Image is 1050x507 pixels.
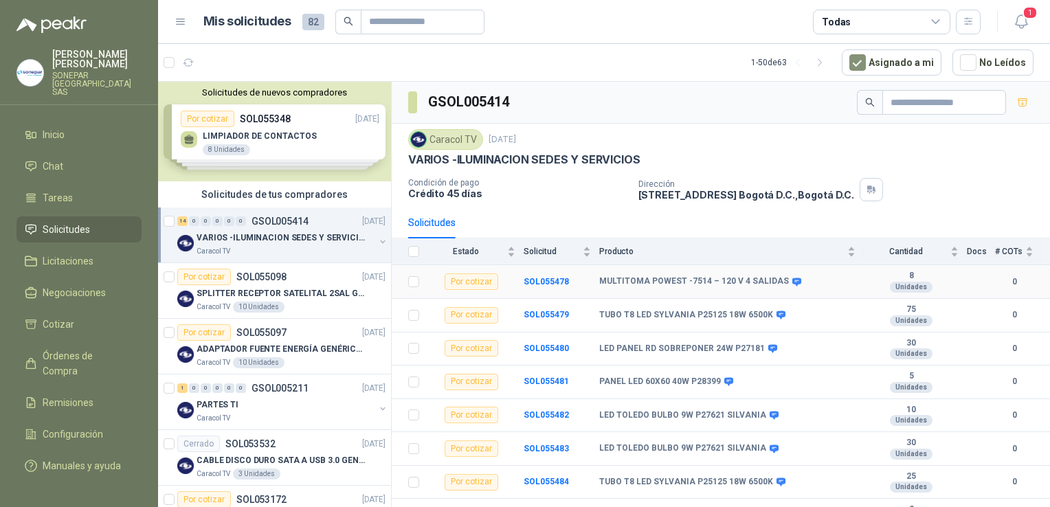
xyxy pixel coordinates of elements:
[236,495,287,504] p: SOL053172
[203,12,291,32] h1: Mis solicitudes
[43,348,129,379] span: Órdenes de Compra
[43,458,121,473] span: Manuales y ayuda
[599,477,773,488] b: TUBO T8 LED SYLVANIA P25125 18W 6500K
[362,271,386,284] p: [DATE]
[197,287,368,300] p: SPLITTER RECEPTOR SATELITAL 2SAL GT-SP21
[233,302,284,313] div: 10 Unidades
[16,280,142,306] a: Negociaciones
[16,153,142,179] a: Chat
[890,482,932,493] div: Unidades
[236,328,287,337] p: SOL055097
[362,326,386,339] p: [DATE]
[751,52,831,74] div: 1 - 50 de 63
[864,405,959,416] b: 10
[177,324,231,341] div: Por cotizar
[224,216,234,226] div: 0
[967,238,995,265] th: Docs
[43,317,74,332] span: Cotizar
[362,438,386,451] p: [DATE]
[233,469,280,480] div: 3 Unidades
[489,133,516,146] p: [DATE]
[864,304,959,315] b: 75
[445,407,498,423] div: Por cotizar
[189,383,199,393] div: 0
[177,291,194,307] img: Company Logo
[362,493,386,506] p: [DATE]
[1023,6,1038,19] span: 1
[524,277,569,286] a: SOL055478
[189,216,199,226] div: 0
[197,469,230,480] p: Caracol TV
[197,343,368,356] p: ADAPTADOR FUENTE ENERGÍA GENÉRICO 24V 1A
[233,357,284,368] div: 10 Unidades
[212,216,223,226] div: 0
[995,308,1034,322] b: 0
[890,282,932,293] div: Unidades
[445,273,498,290] div: Por cotizar
[864,247,948,256] span: Cantidad
[890,382,932,393] div: Unidades
[524,444,569,453] b: SOL055483
[428,91,511,113] h3: GSOL005414
[408,129,483,150] div: Caracol TV
[599,410,766,421] b: LED TOLEDO BULBO 9W P27621 SILVANIA
[177,458,194,474] img: Company Logo
[252,216,309,226] p: GSOL005414
[43,190,73,205] span: Tareas
[236,272,287,282] p: SOL055098
[408,153,640,167] p: VARIOS -ILUMINACION SEDES Y SERVICIOS
[411,132,426,147] img: Company Logo
[16,248,142,274] a: Licitaciones
[177,235,194,251] img: Company Logo
[16,216,142,243] a: Solicitudes
[524,477,569,486] a: SOL055484
[16,453,142,479] a: Manuales y ayuda
[252,383,309,393] p: GSOL005211
[197,246,230,257] p: Caracol TV
[197,302,230,313] p: Caracol TV
[201,383,211,393] div: 0
[599,376,721,387] b: PANEL LED 60X60 40W P28399
[158,82,391,181] div: Solicitudes de nuevos compradoresPor cotizarSOL055348[DATE] LIMPIADOR DE CONTACTOS8 UnidadesPor c...
[524,310,569,319] b: SOL055479
[43,222,90,237] span: Solicitudes
[302,14,324,30] span: 82
[864,371,959,382] b: 5
[197,398,238,412] p: PARTES TI
[177,402,194,418] img: Company Logo
[236,216,246,226] div: 0
[445,340,498,357] div: Por cotizar
[427,238,524,265] th: Estado
[599,238,864,265] th: Producto
[890,415,932,426] div: Unidades
[201,216,211,226] div: 0
[524,238,599,265] th: Solicitud
[864,438,959,449] b: 30
[864,271,959,282] b: 8
[16,122,142,148] a: Inicio
[995,409,1034,422] b: 0
[344,16,353,26] span: search
[177,380,388,424] a: 1 0 0 0 0 0 GSOL005211[DATE] Company LogoPARTES TICaracol TV
[408,178,627,188] p: Condición de pago
[524,343,569,353] a: SOL055480
[177,269,231,285] div: Por cotizar
[16,185,142,211] a: Tareas
[890,449,932,460] div: Unidades
[16,390,142,416] a: Remisiones
[236,383,246,393] div: 0
[599,247,845,256] span: Producto
[43,253,93,269] span: Licitaciones
[952,49,1034,76] button: No Leídos
[177,383,188,393] div: 1
[524,410,569,420] b: SOL055482
[890,315,932,326] div: Unidades
[43,159,63,174] span: Chat
[225,439,276,449] p: SOL053532
[52,49,142,69] p: [PERSON_NAME] [PERSON_NAME]
[16,16,87,33] img: Logo peakr
[864,338,959,349] b: 30
[158,263,391,319] a: Por cotizarSOL055098[DATE] Company LogoSPLITTER RECEPTOR SATELITAL 2SAL GT-SP21Caracol TV10 Unidades
[995,247,1023,256] span: # COTs
[158,319,391,374] a: Por cotizarSOL055097[DATE] Company LogoADAPTADOR FUENTE ENERGÍA GENÉRICO 24V 1ACaracol TV10 Unidades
